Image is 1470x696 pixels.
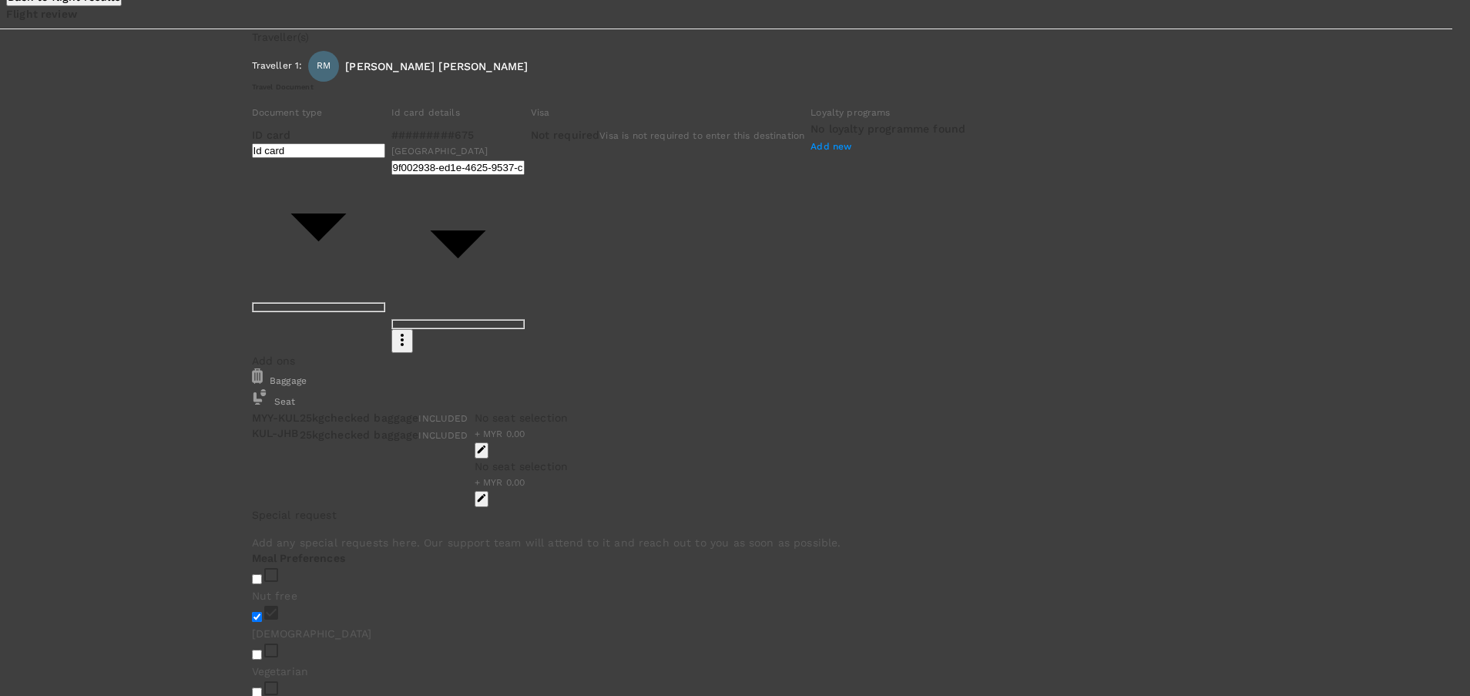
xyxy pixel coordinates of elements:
[252,410,300,425] p: MYY - KUL
[252,368,1201,389] div: Baggage
[475,429,525,439] span: + MYR 0.00
[811,121,965,138] h6: No loyalty programme found
[252,368,263,384] img: baggage-icon
[252,59,303,74] p: Traveller 1 :
[418,413,468,424] span: INCLUDED
[252,425,300,441] p: KUL - JHB
[391,146,488,156] span: [GEOGRAPHIC_DATA]
[811,141,851,152] span: Add new
[599,130,804,141] span: Visa is not required to enter this destination
[475,477,525,488] span: + MYR 0.00
[391,107,460,118] span: Id card details
[317,59,331,74] span: RM
[252,389,1201,410] div: Seat
[252,588,1201,604] p: Nut free
[252,127,385,143] p: ID card
[252,82,1201,92] h6: Travel Document
[252,507,1201,523] p: Special request
[811,107,890,118] span: Loyalty programs
[252,29,1201,45] p: Traveller(s)
[252,389,267,405] img: baggage-icon
[252,535,1201,550] p: Add any special requests here. Our support team will attend to it and reach out to you as soon as...
[531,107,550,118] span: Visa
[475,459,569,474] div: No seat selection
[345,59,528,74] p: [PERSON_NAME] [PERSON_NAME]
[531,127,600,143] p: Not required
[252,353,1201,368] p: Add ons
[252,664,1201,679] p: Vegetarian
[252,626,1201,641] p: [DEMOGRAPHIC_DATA]
[475,410,569,425] div: No seat selection
[300,429,419,441] span: 25kg checked baggage
[6,6,1446,22] p: Flight review
[300,412,419,424] span: 25kg checked baggage
[418,430,468,441] span: INCLUDED
[252,107,323,118] span: Document type
[391,127,525,143] p: #########675
[252,550,1201,566] p: Meal Preferences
